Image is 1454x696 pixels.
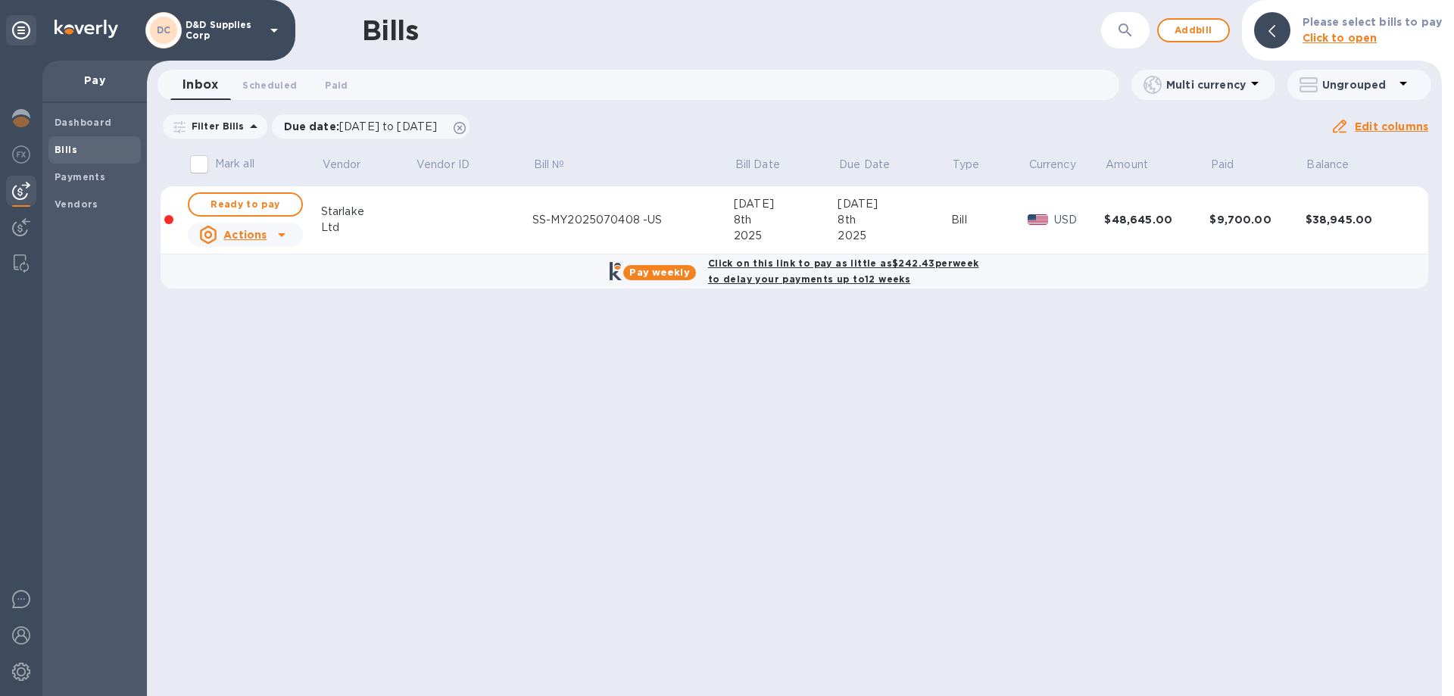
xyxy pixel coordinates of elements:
[215,156,254,172] p: Mark all
[339,120,437,133] span: [DATE] to [DATE]
[1303,32,1378,44] b: Click to open
[362,14,418,46] h1: Bills
[272,114,470,139] div: Due date:[DATE] to [DATE]
[1211,157,1234,173] p: Paid
[186,120,245,133] p: Filter Bills
[1106,157,1148,173] p: Amount
[183,74,218,95] span: Inbox
[1157,18,1230,42] button: Addbill
[188,192,303,217] button: Ready to pay
[839,157,890,173] p: Due Date
[735,157,800,173] span: Bill Date
[734,196,838,212] div: [DATE]
[532,212,734,228] div: SS-MY2025070408 -US
[838,196,951,212] div: [DATE]
[838,212,951,228] div: 8th
[953,157,1000,173] span: Type
[321,220,415,236] div: Ltd
[629,267,689,278] b: Pay weekly
[201,195,289,214] span: Ready to pay
[157,24,171,36] b: DC
[1106,157,1168,173] span: Amount
[708,257,979,285] b: Click on this link to pay as little as $242.43 per week to delay your payments up to 12 weeks
[55,20,118,38] img: Logo
[1209,212,1305,227] div: $9,700.00
[417,157,489,173] span: Vendor ID
[1211,157,1254,173] span: Paid
[953,157,980,173] p: Type
[325,77,348,93] span: Paid
[1171,21,1216,39] span: Add bill
[55,73,135,88] p: Pay
[186,20,261,41] p: D&D Supplies Corp
[839,157,910,173] span: Due Date
[55,171,105,183] b: Payments
[1306,157,1368,173] span: Balance
[55,198,98,210] b: Vendors
[55,117,112,128] b: Dashboard
[12,145,30,164] img: Foreign exchange
[534,157,585,173] span: Bill №
[534,157,565,173] p: Bill №
[1355,120,1428,133] u: Edit columns
[323,157,381,173] span: Vendor
[1054,212,1105,228] p: USD
[734,212,838,228] div: 8th
[6,15,36,45] div: Unpin categories
[734,228,838,244] div: 2025
[1306,212,1409,227] div: $38,945.00
[951,212,1028,228] div: Bill
[1166,77,1246,92] p: Multi currency
[1029,157,1076,173] p: Currency
[1322,77,1394,92] p: Ungrouped
[323,157,361,173] p: Vendor
[417,157,470,173] p: Vendor ID
[1104,212,1209,227] div: $48,645.00
[223,229,267,241] u: Actions
[1306,157,1349,173] p: Balance
[55,144,77,155] b: Bills
[1303,16,1442,28] b: Please select bills to pay
[838,228,951,244] div: 2025
[735,157,780,173] p: Bill Date
[321,204,415,220] div: Starlake
[242,77,297,93] span: Scheduled
[284,119,445,134] p: Due date :
[1028,214,1048,225] img: USD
